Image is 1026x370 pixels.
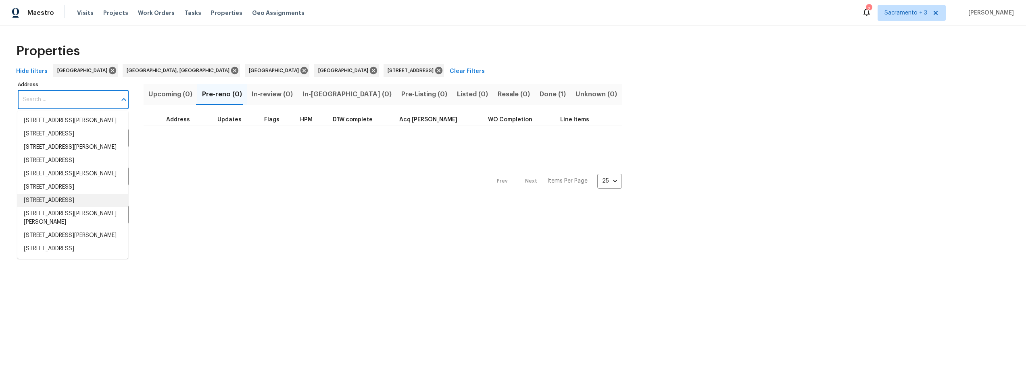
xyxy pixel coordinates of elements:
span: In-[GEOGRAPHIC_DATA] (0) [302,89,392,100]
span: Maestro [27,9,54,17]
span: Properties [16,47,80,55]
span: Acq [PERSON_NAME] [399,117,457,123]
span: Clear Filters [450,67,485,77]
span: Visits [77,9,94,17]
span: In-review (0) [252,89,293,100]
span: Done (1) [540,89,566,100]
span: [GEOGRAPHIC_DATA] [57,67,111,75]
li: [STREET_ADDRESS] [17,154,128,167]
div: [GEOGRAPHIC_DATA] [314,64,379,77]
span: [PERSON_NAME] [965,9,1014,17]
li: [STREET_ADDRESS] [17,127,128,141]
span: [GEOGRAPHIC_DATA], [GEOGRAPHIC_DATA] [127,67,233,75]
span: [STREET_ADDRESS] [388,67,437,75]
span: Pre-Listing (0) [401,89,447,100]
span: Resale (0) [498,89,530,100]
span: HPM [300,117,313,123]
input: Search ... [18,90,117,109]
span: Flags [264,117,279,123]
span: Upcoming (0) [148,89,192,100]
div: [STREET_ADDRESS] [384,64,444,77]
span: Updates [217,117,242,123]
p: Items Per Page [547,177,588,185]
div: 2 [866,5,872,13]
span: Address [166,117,190,123]
li: [STREET_ADDRESS][PERSON_NAME] [17,114,128,127]
label: Address [18,82,129,87]
span: Listed (0) [457,89,488,100]
div: [GEOGRAPHIC_DATA] [53,64,118,77]
span: [GEOGRAPHIC_DATA] [318,67,371,75]
nav: Pagination Navigation [489,130,622,232]
button: Clear Filters [446,64,488,79]
li: [STREET_ADDRESS][PERSON_NAME] [17,167,128,181]
span: [GEOGRAPHIC_DATA] [249,67,302,75]
span: D1W complete [333,117,373,123]
span: Sacramento + 3 [884,9,927,17]
span: Unknown (0) [576,89,617,100]
li: [STREET_ADDRESS][PERSON_NAME] [17,141,128,154]
div: 25 [597,170,622,191]
li: [STREET_ADDRESS][PERSON_NAME][PERSON_NAME] [17,207,128,229]
span: Properties [211,9,242,17]
div: [GEOGRAPHIC_DATA], [GEOGRAPHIC_DATA] [123,64,240,77]
button: Hide filters [13,64,51,79]
span: WO Completion [488,117,532,123]
span: Tasks [184,10,201,16]
li: [STREET_ADDRESS][PERSON_NAME] [17,229,128,242]
span: Projects [103,9,128,17]
li: [STREET_ADDRESS] [17,181,128,194]
li: [STREET_ADDRESS] [17,256,128,269]
span: Hide filters [16,67,48,77]
button: Close [118,94,129,105]
span: Geo Assignments [252,9,304,17]
span: Line Items [560,117,589,123]
span: Work Orders [138,9,175,17]
div: [GEOGRAPHIC_DATA] [245,64,309,77]
span: Pre-reno (0) [202,89,242,100]
li: [STREET_ADDRESS] [17,242,128,256]
li: [STREET_ADDRESS] [17,194,128,207]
